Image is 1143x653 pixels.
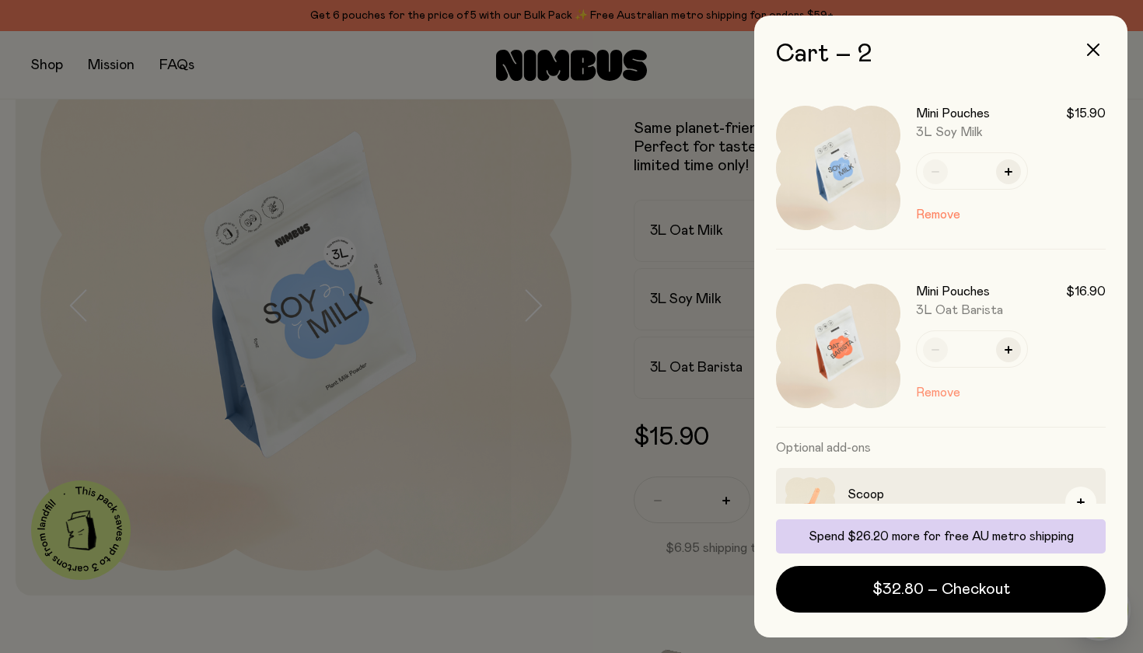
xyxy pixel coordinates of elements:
span: $15.90 [1066,106,1106,121]
span: $16.90 [1066,284,1106,299]
span: 3L Soy Milk [916,126,983,138]
span: $32.80 – Checkout [872,578,1010,600]
h3: Scoop [848,485,1053,504]
span: 3L Oat Barista [916,304,1003,316]
h3: Mini Pouches [916,284,990,299]
h3: Optional add-ons [776,428,1106,468]
button: $32.80 – Checkout [776,566,1106,613]
button: Remove [916,205,960,224]
h2: Cart – 2 [776,40,1106,68]
p: Spend $26.20 more for free AU metro shipping [785,529,1096,544]
h3: Mini Pouches [916,106,990,121]
button: Remove [916,383,960,402]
